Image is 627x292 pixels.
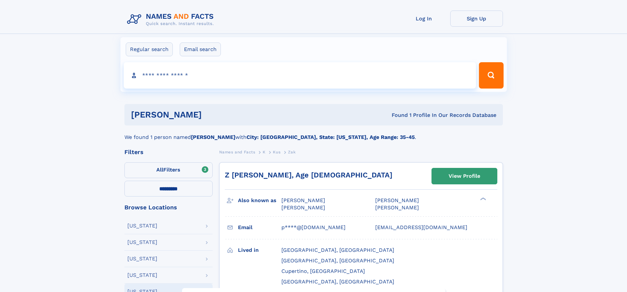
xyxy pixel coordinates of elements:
[479,62,503,89] button: Search Button
[273,150,280,154] span: Kus
[124,204,213,210] div: Browse Locations
[449,169,480,184] div: View Profile
[281,204,325,211] span: [PERSON_NAME]
[127,223,157,228] div: [US_STATE]
[281,279,394,285] span: [GEOGRAPHIC_DATA], [GEOGRAPHIC_DATA]
[263,148,266,156] a: K
[124,125,503,141] div: We found 1 person named with .
[375,204,419,211] span: [PERSON_NAME]
[225,171,392,179] a: Z [PERSON_NAME], Age [DEMOGRAPHIC_DATA]
[191,134,235,140] b: [PERSON_NAME]
[238,222,281,233] h3: Email
[156,167,163,173] span: All
[124,162,213,178] label: Filters
[131,111,297,119] h1: [PERSON_NAME]
[124,11,219,28] img: Logo Names and Facts
[126,42,173,56] label: Regular search
[281,197,325,203] span: [PERSON_NAME]
[432,168,497,184] a: View Profile
[375,197,419,203] span: [PERSON_NAME]
[127,256,157,261] div: [US_STATE]
[238,245,281,256] h3: Lived in
[219,148,255,156] a: Names and Facts
[281,247,394,253] span: [GEOGRAPHIC_DATA], [GEOGRAPHIC_DATA]
[273,148,280,156] a: Kus
[124,62,476,89] input: search input
[297,112,496,119] div: Found 1 Profile In Our Records Database
[450,11,503,27] a: Sign Up
[127,273,157,278] div: [US_STATE]
[288,150,296,154] span: Zak
[238,195,281,206] h3: Also known as
[479,197,486,201] div: ❯
[127,240,157,245] div: [US_STATE]
[247,134,415,140] b: City: [GEOGRAPHIC_DATA], State: [US_STATE], Age Range: 35-45
[281,257,394,264] span: [GEOGRAPHIC_DATA], [GEOGRAPHIC_DATA]
[281,268,365,274] span: Cupertino, [GEOGRAPHIC_DATA]
[263,150,266,154] span: K
[180,42,221,56] label: Email search
[375,224,467,230] span: [EMAIL_ADDRESS][DOMAIN_NAME]
[124,149,213,155] div: Filters
[398,11,450,27] a: Log In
